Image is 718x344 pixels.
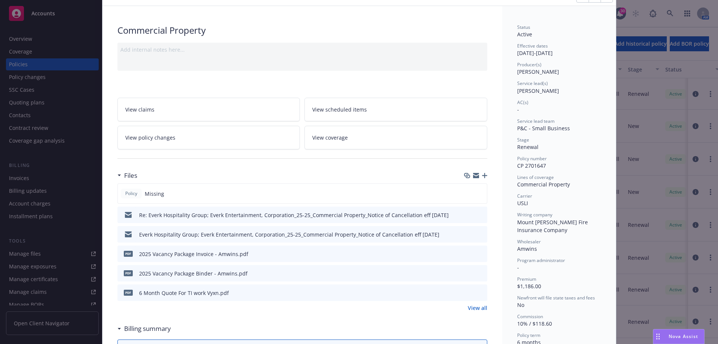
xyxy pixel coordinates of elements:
[517,174,554,180] span: Lines of coverage
[669,333,698,340] span: Nova Assist
[468,304,487,312] a: View all
[517,118,555,124] span: Service lead team
[466,289,472,297] button: download file
[517,320,552,327] span: 10% / $118.60
[517,99,528,106] span: AC(s)
[139,289,229,297] div: 6 Month Quote For TI work Vyxn.pdf
[478,270,484,277] button: preview file
[466,250,472,258] button: download file
[145,190,164,198] span: Missing
[312,134,348,141] span: View coverage
[517,143,538,150] span: Renewal
[517,43,548,49] span: Effective dates
[517,301,524,308] span: No
[517,264,519,271] span: -
[517,200,528,207] span: USLI
[478,231,484,238] button: preview file
[466,231,472,238] button: download file
[304,126,487,149] a: View coverage
[124,190,139,197] span: Policy
[117,98,300,121] a: View claims
[117,324,171,334] div: Billing summary
[466,270,472,277] button: download file
[139,211,449,219] div: Re: Everk Hospitality Group; Everk Entertainment, Corporation_25-25_Commercial Property_Notice of...
[517,295,595,301] span: Newfront will file state taxes and fees
[517,257,565,264] span: Program administrator
[517,125,570,132] span: P&C - Small Business
[517,276,536,282] span: Premium
[478,250,484,258] button: preview file
[117,171,137,180] div: Files
[517,68,559,75] span: [PERSON_NAME]
[517,137,529,143] span: Stage
[117,24,487,37] div: Commercial Property
[653,329,663,344] div: Drag to move
[312,106,367,113] span: View scheduled items
[125,106,154,113] span: View claims
[517,313,543,320] span: Commission
[517,332,540,338] span: Policy term
[517,283,541,290] span: $1,186.00
[139,250,248,258] div: 2025 Vacancy Package Invoice - Amwins.pdf
[139,270,248,277] div: 2025 Vacancy Package Binder - Amwins.pdf
[117,126,300,149] a: View policy changes
[466,211,472,219] button: download file
[124,324,171,334] h3: Billing summary
[124,290,133,295] span: pdf
[517,162,546,169] span: CP 2701647
[304,98,487,121] a: View scheduled items
[517,238,541,245] span: Wholesaler
[124,270,133,276] span: pdf
[478,289,484,297] button: preview file
[120,46,484,54] div: Add internal notes here...
[517,87,559,94] span: [PERSON_NAME]
[517,80,548,86] span: Service lead(s)
[517,24,530,30] span: Status
[517,211,552,218] span: Writing company
[124,171,137,180] h3: Files
[517,155,547,162] span: Policy number
[517,106,519,113] span: -
[653,329,705,344] button: Nova Assist
[517,245,537,252] span: Amwins
[517,43,601,57] div: [DATE] - [DATE]
[517,193,532,199] span: Carrier
[517,31,532,38] span: Active
[139,231,439,238] div: Everk Hospitality Group; Everk Entertainment, Corporation_25-25_Commercial Property_Notice of Can...
[517,181,570,188] span: Commercial Property
[517,61,541,68] span: Producer(s)
[125,134,175,141] span: View policy changes
[478,211,484,219] button: preview file
[124,251,133,256] span: pdf
[517,219,589,234] span: Mount [PERSON_NAME] Fire Insurance Company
